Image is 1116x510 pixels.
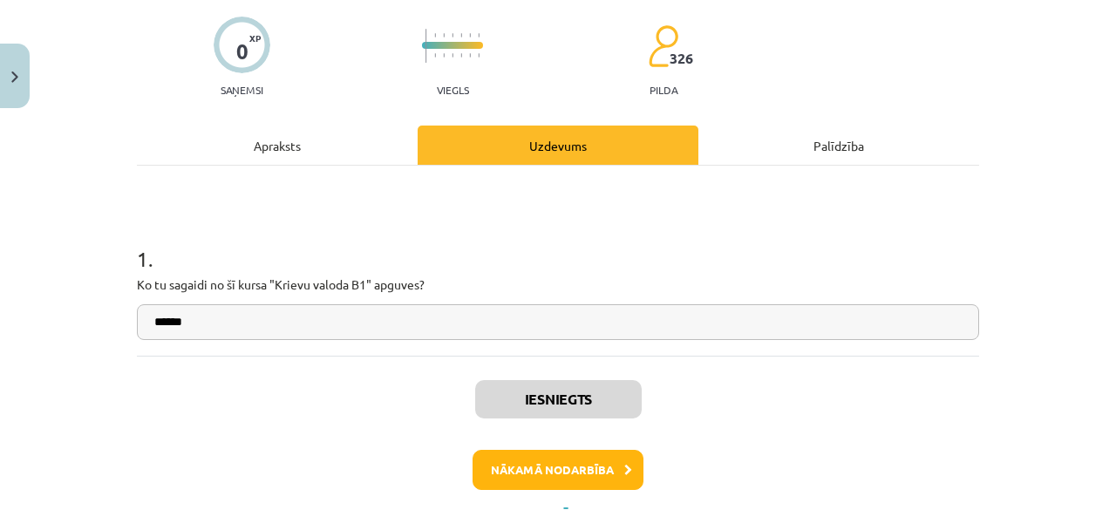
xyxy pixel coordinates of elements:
span: 326 [670,51,693,66]
div: Uzdevums [418,126,698,165]
h1: 1 . [137,216,979,270]
img: icon-short-line-57e1e144782c952c97e751825c79c345078a6d821885a25fce030b3d8c18986b.svg [443,53,445,58]
img: icon-short-line-57e1e144782c952c97e751825c79c345078a6d821885a25fce030b3d8c18986b.svg [469,53,471,58]
img: icon-short-line-57e1e144782c952c97e751825c79c345078a6d821885a25fce030b3d8c18986b.svg [443,33,445,37]
img: icon-close-lesson-0947bae3869378f0d4975bcd49f059093ad1ed9edebbc8119c70593378902aed.svg [11,71,18,83]
img: icon-short-line-57e1e144782c952c97e751825c79c345078a6d821885a25fce030b3d8c18986b.svg [452,53,453,58]
img: icon-short-line-57e1e144782c952c97e751825c79c345078a6d821885a25fce030b3d8c18986b.svg [478,53,480,58]
img: icon-short-line-57e1e144782c952c97e751825c79c345078a6d821885a25fce030b3d8c18986b.svg [478,33,480,37]
img: students-c634bb4e5e11cddfef0936a35e636f08e4e9abd3cc4e673bd6f9a4125e45ecb1.svg [648,24,678,68]
button: Iesniegts [475,380,642,418]
div: Palīdzība [698,126,979,165]
img: icon-long-line-d9ea69661e0d244f92f715978eff75569469978d946b2353a9bb055b3ed8787d.svg [425,29,427,63]
img: icon-short-line-57e1e144782c952c97e751825c79c345078a6d821885a25fce030b3d8c18986b.svg [469,33,471,37]
p: Ko tu sagaidi no šī kursa "Krievu valoda B1" apguves? [137,275,979,294]
span: XP [249,33,261,43]
img: icon-short-line-57e1e144782c952c97e751825c79c345078a6d821885a25fce030b3d8c18986b.svg [434,53,436,58]
p: Viegls [437,84,469,96]
p: pilda [650,84,677,96]
img: icon-short-line-57e1e144782c952c97e751825c79c345078a6d821885a25fce030b3d8c18986b.svg [460,53,462,58]
button: Nākamā nodarbība [473,450,643,490]
img: icon-short-line-57e1e144782c952c97e751825c79c345078a6d821885a25fce030b3d8c18986b.svg [460,33,462,37]
div: Apraksts [137,126,418,165]
p: Saņemsi [214,84,270,96]
div: 0 [236,39,248,64]
img: icon-short-line-57e1e144782c952c97e751825c79c345078a6d821885a25fce030b3d8c18986b.svg [434,33,436,37]
img: icon-short-line-57e1e144782c952c97e751825c79c345078a6d821885a25fce030b3d8c18986b.svg [452,33,453,37]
